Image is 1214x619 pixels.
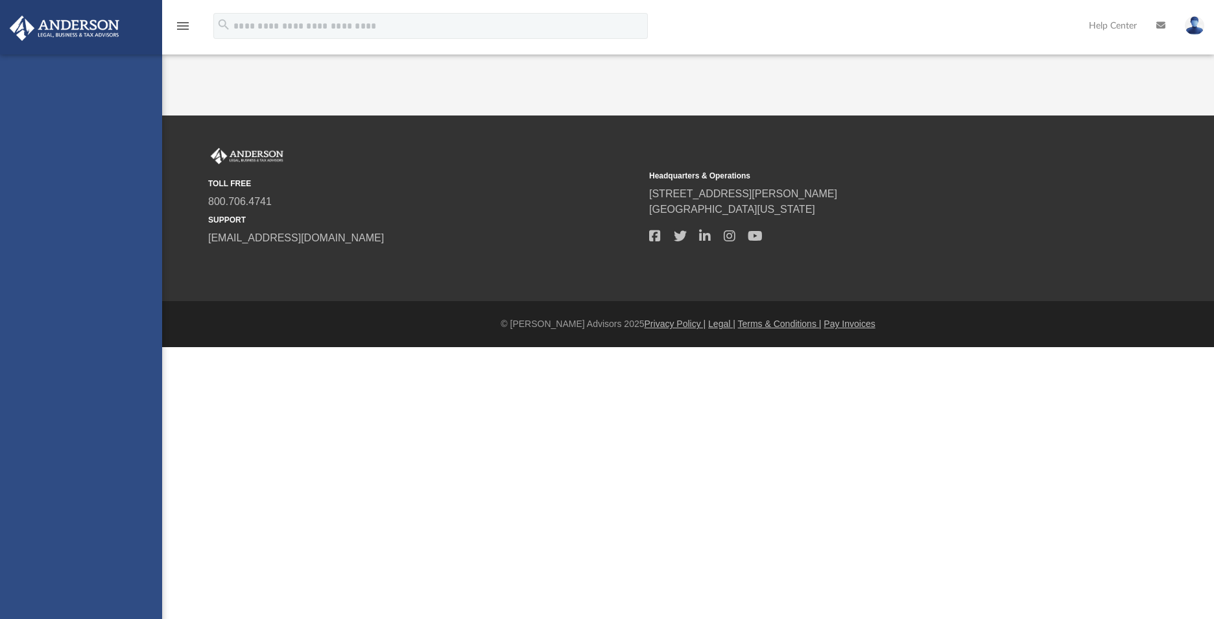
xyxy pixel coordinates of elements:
a: menu [175,25,191,34]
img: Anderson Advisors Platinum Portal [6,16,123,41]
a: [STREET_ADDRESS][PERSON_NAME] [649,188,837,199]
a: [EMAIL_ADDRESS][DOMAIN_NAME] [208,232,384,243]
a: [GEOGRAPHIC_DATA][US_STATE] [649,204,815,215]
img: User Pic [1185,16,1204,35]
img: Anderson Advisors Platinum Portal [208,148,286,165]
div: © [PERSON_NAME] Advisors 2025 [162,317,1214,331]
small: TOLL FREE [208,178,640,189]
i: search [217,18,231,32]
a: Terms & Conditions | [738,319,822,329]
a: Pay Invoices [824,319,875,329]
a: 800.706.4741 [208,196,272,207]
small: Headquarters & Operations [649,170,1081,182]
a: Privacy Policy | [645,319,706,329]
i: menu [175,18,191,34]
small: SUPPORT [208,214,640,226]
a: Legal | [708,319,735,329]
